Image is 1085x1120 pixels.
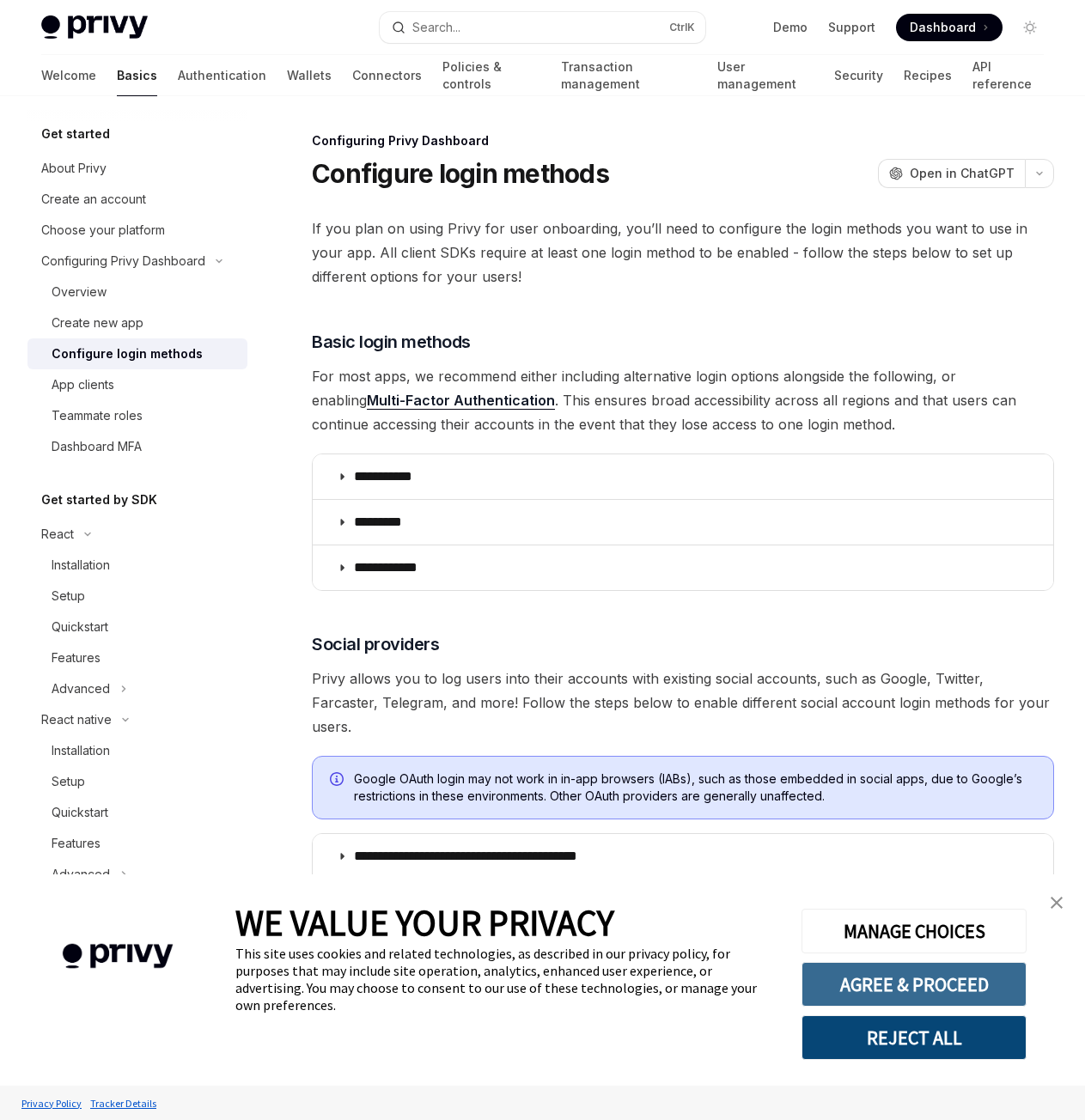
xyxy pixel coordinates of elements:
[802,962,1027,1007] button: AGREE & PROCEED
[354,770,1036,805] span: Google OAuth login may not work in in-app browsers (IABs), such as those embedded in social apps,...
[1039,886,1074,920] a: close banner
[27,215,247,246] a: Choose your platform
[27,550,247,581] a: Installation
[27,431,247,462] a: Dashboard MFA
[27,735,247,766] a: Installation
[235,900,614,945] span: WE VALUE YOUR PRIVACY
[52,617,108,637] div: Quickstart
[27,338,247,369] a: Configure login methods
[52,802,108,823] div: Quickstart
[52,771,85,792] div: Setup
[52,648,101,668] div: Features
[52,679,110,699] div: Advanced
[52,282,107,302] div: Overview
[1016,14,1044,41] button: Toggle dark mode
[27,307,247,338] a: Create new app
[27,581,247,612] a: Setup
[235,945,776,1013] div: This site uses cookies and related technologies, as described in our privacy policy, for purposes...
[312,132,1054,149] div: Configuring Privy Dashboard
[52,740,110,761] div: Installation
[412,17,460,38] div: Search...
[834,55,883,96] a: Security
[1051,897,1063,909] img: close banner
[86,1088,161,1118] a: Tracker Details
[287,55,332,96] a: Wallets
[27,673,247,704] button: Toggle Advanced section
[41,524,74,545] div: React
[669,21,695,34] span: Ctrl K
[52,405,143,426] div: Teammate roles
[904,55,952,96] a: Recipes
[27,797,247,828] a: Quickstart
[178,55,266,96] a: Authentication
[41,220,165,240] div: Choose your platform
[828,19,875,36] a: Support
[52,555,110,575] div: Installation
[52,374,114,395] div: App clients
[52,436,142,457] div: Dashboard MFA
[41,15,148,40] img: light logo
[27,766,247,797] a: Setup
[41,55,96,96] a: Welcome
[312,667,1054,739] span: Privy allows you to log users into their accounts with existing social accounts, such as Google, ...
[41,158,107,179] div: About Privy
[910,19,976,36] span: Dashboard
[52,833,101,854] div: Features
[27,246,247,277] button: Toggle Configuring Privy Dashboard section
[27,400,247,431] a: Teammate roles
[380,12,704,43] button: Open search
[117,55,157,96] a: Basics
[27,642,247,673] a: Features
[41,490,157,510] h5: Get started by SDK
[878,159,1025,188] button: Open in ChatGPT
[27,704,247,735] button: Toggle React native section
[367,392,555,410] a: Multi-Factor Authentication
[312,632,439,656] span: Social providers
[17,1088,86,1118] a: Privacy Policy
[27,369,247,400] a: App clients
[330,772,347,789] svg: Info
[442,55,540,96] a: Policies & controls
[773,19,808,36] a: Demo
[27,828,247,859] a: Features
[896,14,1003,41] a: Dashboard
[910,165,1015,182] span: Open in ChatGPT
[52,586,85,606] div: Setup
[312,158,609,189] h1: Configure login methods
[312,216,1054,289] span: If you plan on using Privy for user onboarding, you’ll need to configure the login methods you wa...
[27,859,247,890] button: Toggle Advanced section
[27,519,247,550] button: Toggle React section
[27,153,247,184] a: About Privy
[41,251,205,271] div: Configuring Privy Dashboard
[52,313,143,333] div: Create new app
[717,55,814,96] a: User management
[41,124,110,144] h5: Get started
[972,55,1044,96] a: API reference
[52,864,110,885] div: Advanced
[352,55,422,96] a: Connectors
[41,709,112,730] div: React native
[802,909,1027,953] button: MANAGE CHOICES
[41,189,146,210] div: Create an account
[26,919,210,994] img: company logo
[561,55,697,96] a: Transaction management
[27,277,247,307] a: Overview
[27,612,247,642] a: Quickstart
[312,330,471,354] span: Basic login methods
[312,364,1054,436] span: For most apps, we recommend either including alternative login options alongside the following, o...
[27,184,247,215] a: Create an account
[52,344,203,364] div: Configure login methods
[802,1015,1027,1060] button: REJECT ALL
